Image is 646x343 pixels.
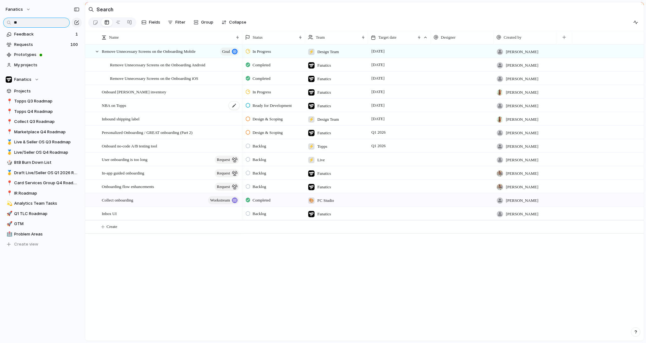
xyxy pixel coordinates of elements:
div: 🎲 [7,159,11,166]
button: 📍 [6,129,12,135]
span: Design Team [317,49,339,55]
span: Onboard no-code A/B testing tool [102,142,157,149]
button: Fields [139,17,163,27]
a: Requests100 [3,40,82,49]
div: 📍 [7,180,11,187]
span: [PERSON_NAME] [506,130,538,136]
span: Q1 2026 [370,142,387,150]
span: [PERSON_NAME] [506,103,538,109]
span: Remove Unnecessary Screens on the Onboarding iOS [110,75,198,82]
span: Design & Scoping [253,116,283,122]
span: Backlog [253,157,266,163]
button: request [215,183,239,191]
span: [PERSON_NAME] [506,211,538,217]
a: 🚀GTM [3,219,82,229]
span: Name [109,34,119,41]
span: In Progress [253,48,271,55]
span: [PERSON_NAME] [506,143,538,150]
span: [DATE] [370,75,386,82]
span: [PERSON_NAME] [506,157,538,163]
span: In-app guided onboarding [102,169,144,176]
button: goal [220,47,239,56]
span: [PERSON_NAME] [506,197,538,204]
span: [DATE] [370,115,386,123]
span: Target date [378,34,397,41]
span: IR Roadmap [14,190,79,196]
span: Design Team [317,116,339,123]
span: Draft Live/Seller OS Q1 2026 Roadmap [14,170,79,176]
span: Group [201,19,213,25]
div: 📍Topps Q4 Roadmap [3,107,82,116]
button: request [215,169,239,177]
span: [DATE] [370,47,386,55]
div: 📍 [7,190,11,197]
a: My projects [3,60,82,70]
span: Fanatics [317,76,331,82]
button: Fanatics [3,75,82,84]
span: In Progress [253,89,271,95]
span: [DATE] [370,102,386,109]
div: 📍 [7,98,11,105]
a: 🚀Q1 TLC Roadmap [3,209,82,219]
span: [PERSON_NAME] [506,76,538,82]
span: Q1 2026 [370,129,387,136]
h2: Search [96,6,113,13]
span: Backlog [253,211,266,217]
span: [DATE] [370,88,386,96]
a: Feedback1 [3,30,82,39]
span: Live [317,157,325,163]
button: 📍 [6,108,12,115]
span: [PERSON_NAME] [506,170,538,177]
div: 🚀 [7,220,11,228]
a: 📍Marketplace Q4 Roadmap [3,127,82,137]
span: Marketplace Q4 Roadmap [14,129,79,135]
span: Onboard [PERSON_NAME] inventory [102,88,166,95]
span: [PERSON_NAME] [506,116,538,123]
span: Fanatics [317,103,331,109]
span: Completed [253,75,271,82]
span: [PERSON_NAME] [506,89,538,96]
div: ⚡ [308,157,315,163]
button: request [215,156,239,164]
span: request [217,182,230,191]
span: Designer [441,34,456,41]
button: 📍 [6,119,12,125]
div: 🎨 [308,197,315,204]
a: 📍Topps Q3 Roadmap [3,97,82,106]
a: 🥇Draft Live/Seller OS Q1 2026 Roadmap [3,168,82,178]
span: 1 [75,31,79,37]
a: 🎲BtB Burn Down List [3,158,82,167]
span: Collect Q3 Roadmap [14,119,79,125]
span: Collect onboarding [102,196,133,203]
span: Fanatics [317,89,331,96]
span: Create view [14,241,38,247]
a: 📍Card Services Group Q4 Roadmap [3,178,82,188]
span: [PERSON_NAME] [506,49,538,55]
div: 🏥Problem Areas [3,230,82,239]
span: Fanatics [317,211,331,217]
span: My projects [14,62,79,68]
span: Personalized Onboarding / GREAT onboarding (Part 2) [102,129,193,136]
div: 📍IR Roadmap [3,189,82,198]
a: 🥇Live/Seller OS Q4 Roadmap [3,148,82,157]
div: ⚡ [308,116,315,123]
span: Design & Scoping [253,130,283,136]
a: 📍Collect Q3 Roadmap [3,117,82,126]
span: Status [253,34,263,41]
span: Topps Q3 Roadmap [14,98,79,104]
button: fanatics [3,4,34,14]
button: Filter [165,17,188,27]
span: Created by [504,34,522,41]
span: Fanatics [317,130,331,136]
span: Onboarding flow enhancements [102,183,154,190]
div: 🚀 [7,210,11,217]
span: Projects [14,88,79,94]
div: 🥇 [7,149,11,156]
div: 🥇 [7,139,11,146]
button: Collapse [219,17,249,27]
